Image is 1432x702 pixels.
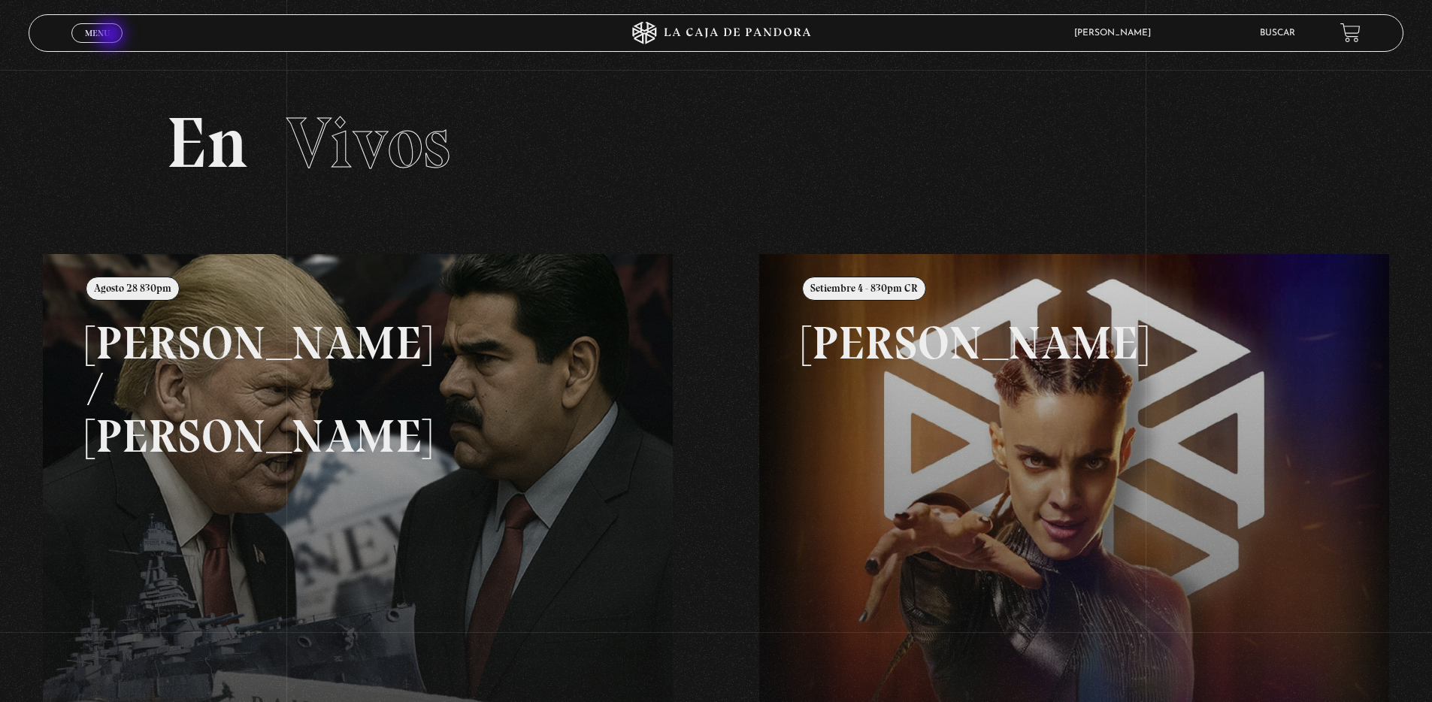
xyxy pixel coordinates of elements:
a: View your shopping cart [1340,23,1361,43]
a: Buscar [1260,29,1295,38]
span: Cerrar [80,41,115,51]
span: Vivos [286,100,450,186]
span: Menu [85,29,110,38]
h2: En [166,107,1266,179]
span: [PERSON_NAME] [1067,29,1166,38]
